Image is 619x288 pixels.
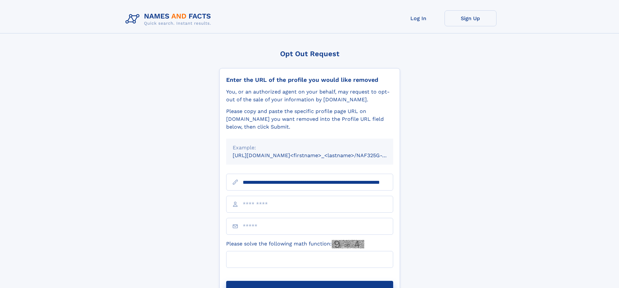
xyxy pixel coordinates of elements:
div: Enter the URL of the profile you would like removed [226,76,393,83]
div: You, or an authorized agent on your behalf, may request to opt-out of the sale of your informatio... [226,88,393,104]
small: [URL][DOMAIN_NAME]<firstname>_<lastname>/NAF325G-xxxxxxxx [233,152,406,158]
a: Sign Up [445,10,496,26]
div: Opt Out Request [219,50,400,58]
div: Please copy and paste the specific profile page URL on [DOMAIN_NAME] you want removed into the Pr... [226,107,393,131]
a: Log In [393,10,445,26]
div: Example: [233,144,387,152]
label: Please solve the following math function: [226,240,364,248]
img: Logo Names and Facts [123,10,216,28]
